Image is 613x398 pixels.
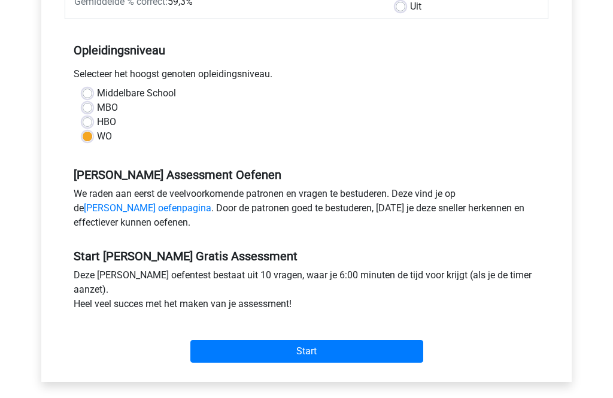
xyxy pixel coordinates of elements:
label: WO [97,130,112,144]
label: HBO [97,116,116,130]
div: We raden aan eerst de veelvoorkomende patronen en vragen te bestuderen. Deze vind je op de . Door... [65,187,548,235]
h5: Start [PERSON_NAME] Gratis Assessment [74,250,539,264]
h5: Opleidingsniveau [74,39,539,63]
div: Deze [PERSON_NAME] oefentest bestaat uit 10 vragen, waar je 6:00 minuten de tijd voor krijgt (als... [65,269,548,317]
label: Middelbare School [97,87,176,101]
input: Start [190,341,423,363]
label: MBO [97,101,118,116]
div: Selecteer het hoogst genoten opleidingsniveau. [65,68,548,87]
a: [PERSON_NAME] oefenpagina [84,203,211,214]
h5: [PERSON_NAME] Assessment Oefenen [74,168,539,183]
